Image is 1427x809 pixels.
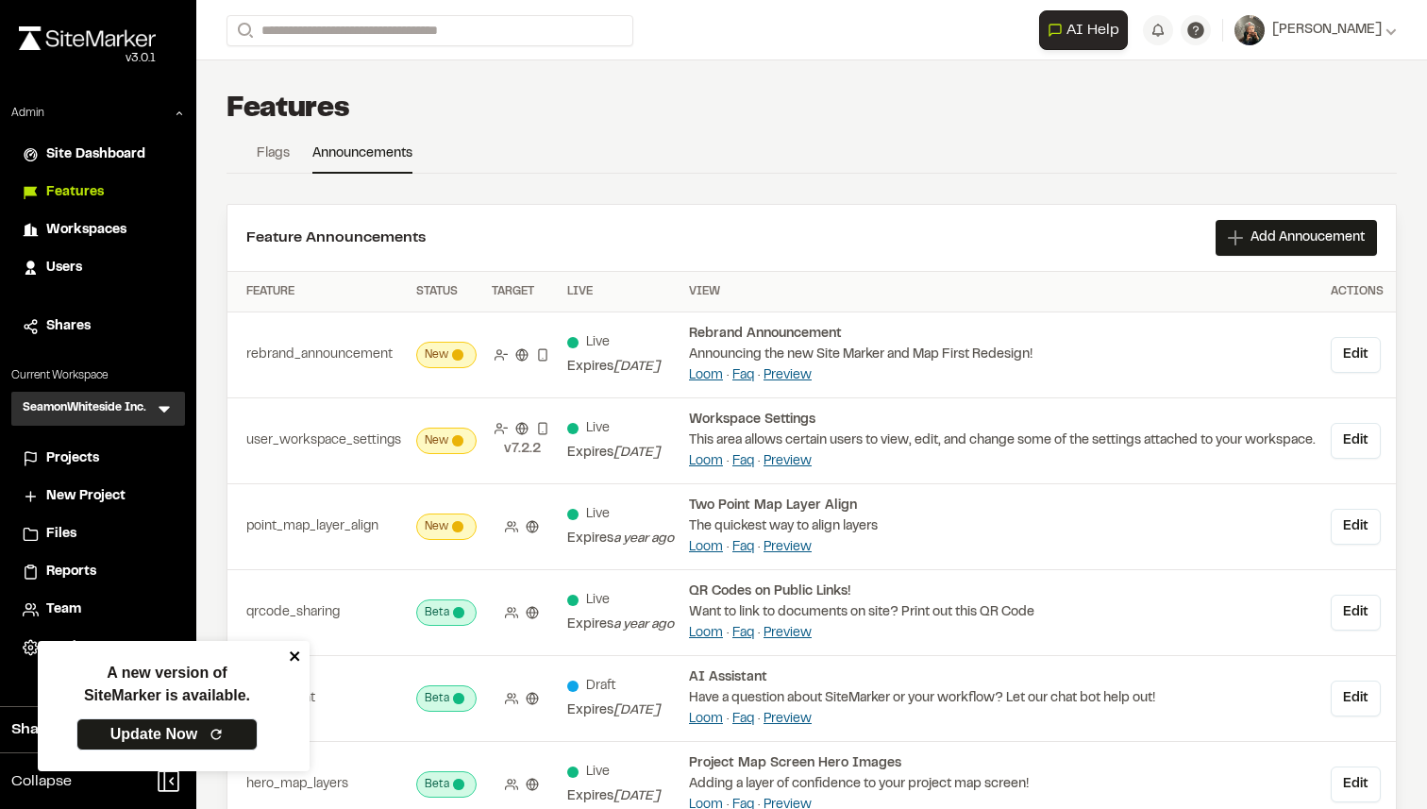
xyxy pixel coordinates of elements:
[504,439,541,460] p: v 7.2.2
[452,435,463,447] span: This feature is brand new! Enjoy!
[425,346,448,363] span: New
[11,718,138,741] span: Share Workspace
[416,283,477,300] div: Status
[1331,423,1381,459] button: Edit
[46,486,126,507] span: New Project
[764,542,812,553] a: Preview
[1331,283,1384,300] div: Actions
[689,542,723,553] a: Loom
[689,667,1316,688] p: AI Assistant
[227,570,409,656] td: qrcode_sharing
[732,542,754,553] a: Faq
[586,676,616,697] p: Draft
[453,779,464,790] span: This feature is currently in Beta - don't expect perfection!
[84,662,250,707] p: A new version of SiteMarker is available.
[732,456,754,467] a: Faq
[689,370,723,381] a: Loom
[567,786,674,807] p: Expires
[764,370,812,381] a: Preview
[227,91,350,128] h1: Features
[613,362,660,373] span: [DATE]
[1039,10,1128,50] button: Open AI Assistant
[764,628,812,639] a: Preview
[1234,15,1265,45] img: User
[257,143,290,172] a: Flags
[11,770,72,793] span: Collapse
[11,105,44,122] p: Admin
[289,649,302,664] button: close
[689,709,1316,730] div: · ·
[23,448,174,469] a: Projects
[689,623,1316,644] div: · ·
[416,771,477,798] div: This feature is currently in Beta - don't expect perfection!
[586,332,610,353] p: Live
[1066,19,1119,42] span: AI Help
[46,258,82,278] span: Users
[689,410,1316,430] p: Workspace Settings
[416,514,477,540] div: This feature is brand new! Enjoy!
[23,599,174,620] a: Team
[567,767,579,778] span: Badge
[1251,228,1365,247] span: Add Annoucement
[46,562,96,582] span: Reports
[689,628,723,639] a: Loom
[567,283,674,300] div: Live
[732,714,754,725] a: Faq
[1234,15,1397,45] button: [PERSON_NAME]
[246,227,426,249] h2: Feature Announcements
[689,456,723,467] a: Loom
[23,524,174,545] a: Files
[1331,337,1381,373] button: Edit
[19,50,156,67] div: Oh geez...please don't...
[586,504,610,525] p: Live
[1272,20,1382,41] span: [PERSON_NAME]
[46,599,81,620] span: Team
[425,690,449,707] span: Beta
[689,345,1316,365] p: Announcing the new Site Marker and Map First Redesign!
[416,342,477,368] div: This feature is brand new! Enjoy!
[425,776,449,793] span: Beta
[23,486,174,507] a: New Project
[613,705,660,716] span: [DATE]
[492,283,552,300] div: Target
[613,533,674,545] span: a year ago
[689,688,1316,709] p: Have a question about SiteMarker or your workflow? Let our chat bot help out!
[689,537,1316,558] div: · ·
[23,316,174,337] a: Shares
[452,521,463,532] span: This feature is brand new! Enjoy!
[567,357,674,378] p: Expires
[689,516,1316,537] p: The quickest way to align layers
[23,144,174,165] a: Site Dashboard
[567,615,674,635] p: Expires
[689,283,1316,300] div: View
[764,714,812,725] a: Preview
[567,443,674,463] p: Expires
[613,619,674,631] span: a year ago
[246,283,401,300] div: Feature
[764,456,812,467] a: Preview
[1039,10,1135,50] div: Open AI Assistant
[586,762,610,783] p: Live
[23,220,174,241] a: Workspaces
[19,26,156,50] img: rebrand.png
[567,529,674,549] p: Expires
[567,700,674,721] p: Expires
[46,316,91,337] span: Shares
[1331,767,1381,802] button: Edit
[689,581,1316,602] p: QR Codes on Public Links!
[689,714,723,725] a: Loom
[567,681,579,692] span: Badge
[46,448,99,469] span: Projects
[227,656,409,742] td: ai_assistant
[23,258,174,278] a: Users
[613,447,660,459] span: [DATE]
[453,693,464,704] span: This feature is currently in Beta - don't expect perfection!
[416,685,477,712] div: This feature is currently in Beta - don't expect perfection!
[23,562,174,582] a: Reports
[46,182,104,203] span: Features
[567,337,579,348] span: Badge
[46,220,126,241] span: Workspaces
[567,595,579,606] span: Badge
[689,753,1316,774] p: Project Map Screen Hero Images
[689,496,1316,516] p: Two Point Map Layer Align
